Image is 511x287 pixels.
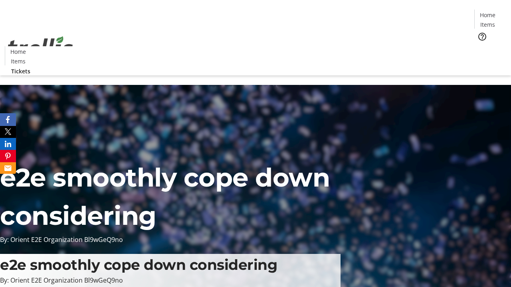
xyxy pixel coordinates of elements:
[475,11,500,19] a: Home
[474,46,506,55] a: Tickets
[481,46,500,55] span: Tickets
[5,28,76,67] img: Orient E2E Organization Bl9wGeQ9no's Logo
[480,11,495,19] span: Home
[474,29,490,45] button: Help
[11,57,26,65] span: Items
[5,67,37,75] a: Tickets
[5,47,31,56] a: Home
[10,47,26,56] span: Home
[11,67,30,75] span: Tickets
[480,20,495,29] span: Items
[475,20,500,29] a: Items
[5,57,31,65] a: Items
